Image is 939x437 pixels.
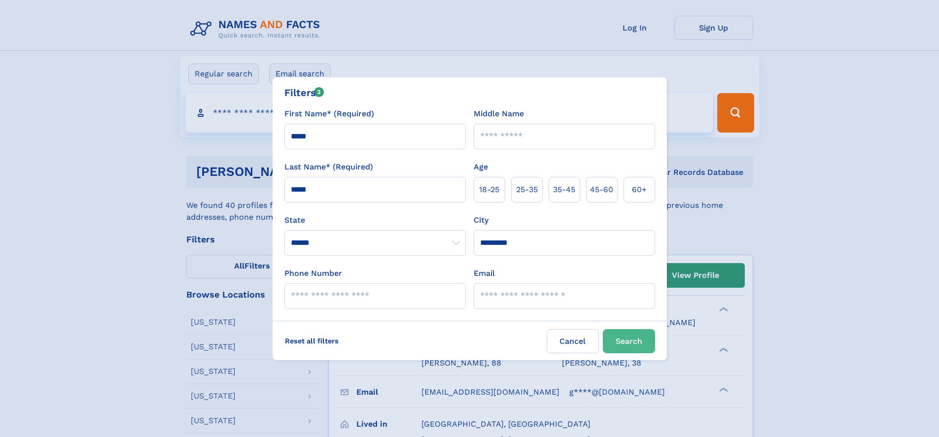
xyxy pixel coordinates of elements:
[553,184,575,196] span: 35‑45
[603,329,655,353] button: Search
[284,268,342,279] label: Phone Number
[474,108,524,120] label: Middle Name
[632,184,647,196] span: 60+
[474,268,495,279] label: Email
[284,85,324,100] div: Filters
[474,161,488,173] label: Age
[590,184,613,196] span: 45‑60
[547,329,599,353] label: Cancel
[284,214,466,226] label: State
[516,184,538,196] span: 25‑35
[474,214,488,226] label: City
[284,108,374,120] label: First Name* (Required)
[284,161,373,173] label: Last Name* (Required)
[278,329,345,353] label: Reset all filters
[479,184,499,196] span: 18‑25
